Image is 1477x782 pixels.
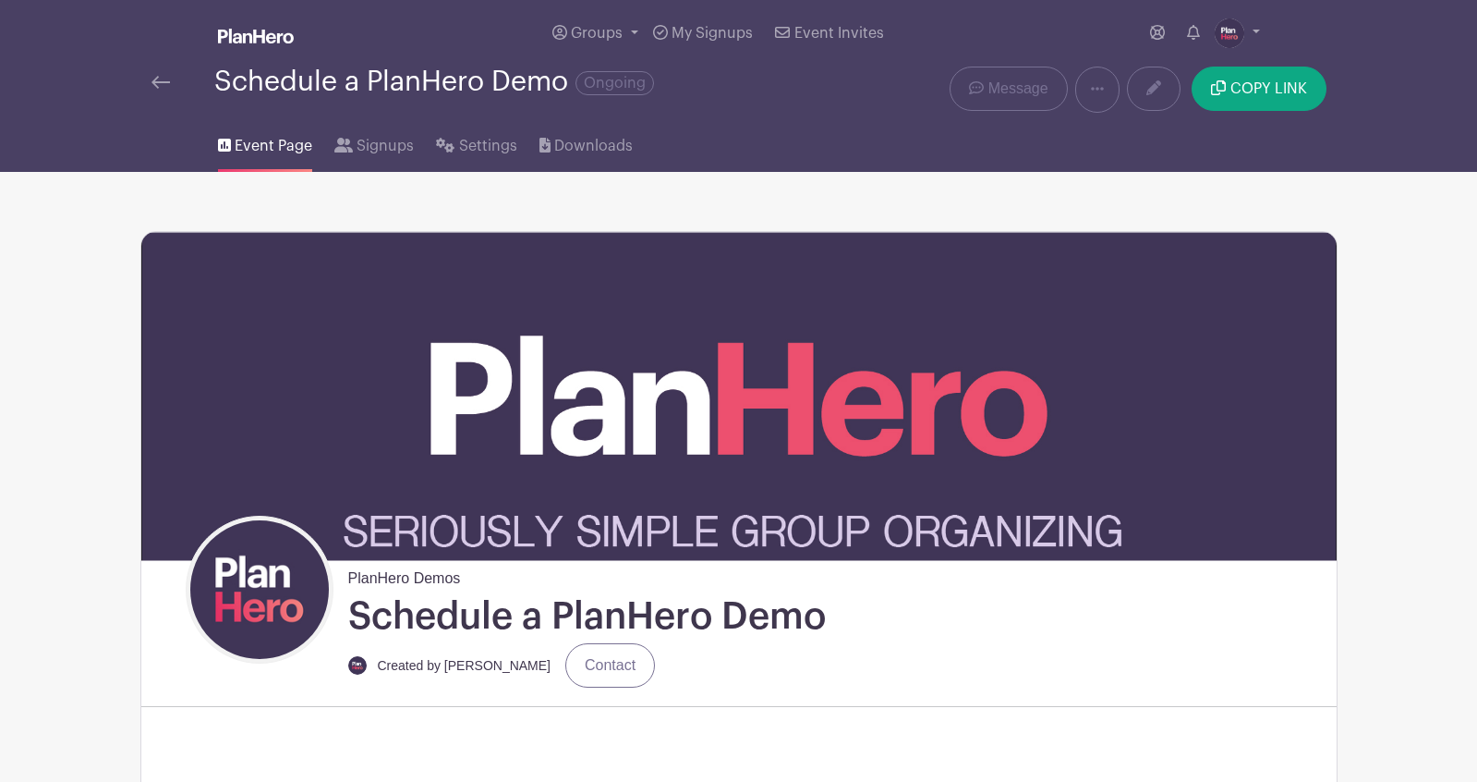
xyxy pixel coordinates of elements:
span: Message [988,78,1048,100]
a: Signups [334,113,414,172]
a: Contact [565,643,655,688]
h1: Schedule a PlanHero Demo [348,593,826,640]
span: Event Page [235,135,312,157]
small: Created by [PERSON_NAME] [378,658,551,673]
img: PH-Logo-Circle-Centered-Purple.jpg [1215,18,1244,48]
span: Signups [357,135,414,157]
span: Settings [459,135,517,157]
a: Event Page [218,113,312,172]
div: Schedule a PlanHero Demo [214,67,654,97]
span: Ongoing [575,71,654,95]
img: PH-Logo-Circle-Centered-Purple.jpg [348,656,367,675]
span: Downloads [554,135,633,157]
a: Message [950,67,1067,111]
span: COPY LINK [1230,81,1307,96]
span: PlanHero Demos [348,560,461,590]
img: logo_white-6c42ec7e38ccf1d336a20a19083b03d10ae64f83f12c07503d8b9e83406b4c7d.svg [218,29,294,43]
span: Event Invites [794,26,884,41]
span: My Signups [672,26,753,41]
img: PH-Logo-Square-Centered-Purple.jpg [190,520,329,659]
button: COPY LINK [1192,67,1326,111]
img: back-arrow-29a5d9b10d5bd6ae65dc969a981735edf675c4d7a1fe02e03b50dbd4ba3cdb55.svg [151,76,170,89]
a: Settings [436,113,516,172]
img: planhero-cover-ce3e1f0d213c7b04b474f96ee27f545e395a1bcd76aff968b56c9ec28d25a174.png [141,232,1337,560]
a: Downloads [539,113,633,172]
span: Groups [571,26,623,41]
